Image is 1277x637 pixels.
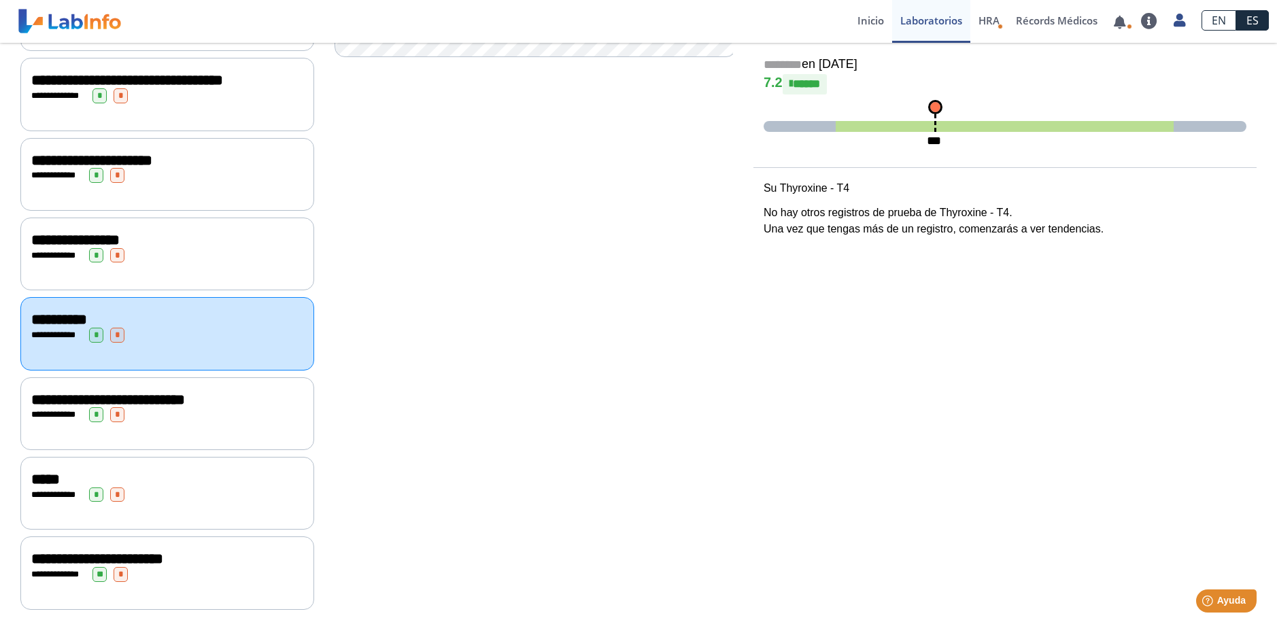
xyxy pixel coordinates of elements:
a: ES [1236,10,1269,31]
h4: 7.2 [764,74,1246,94]
p: No hay otros registros de prueba de Thyroxine - T4. Una vez que tengas más de un registro, comenz... [764,205,1246,237]
p: Su Thyroxine - T4 [764,180,1246,196]
span: HRA [978,14,1000,27]
h5: en [DATE] [764,57,1246,73]
iframe: Help widget launcher [1156,584,1262,622]
a: EN [1202,10,1236,31]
